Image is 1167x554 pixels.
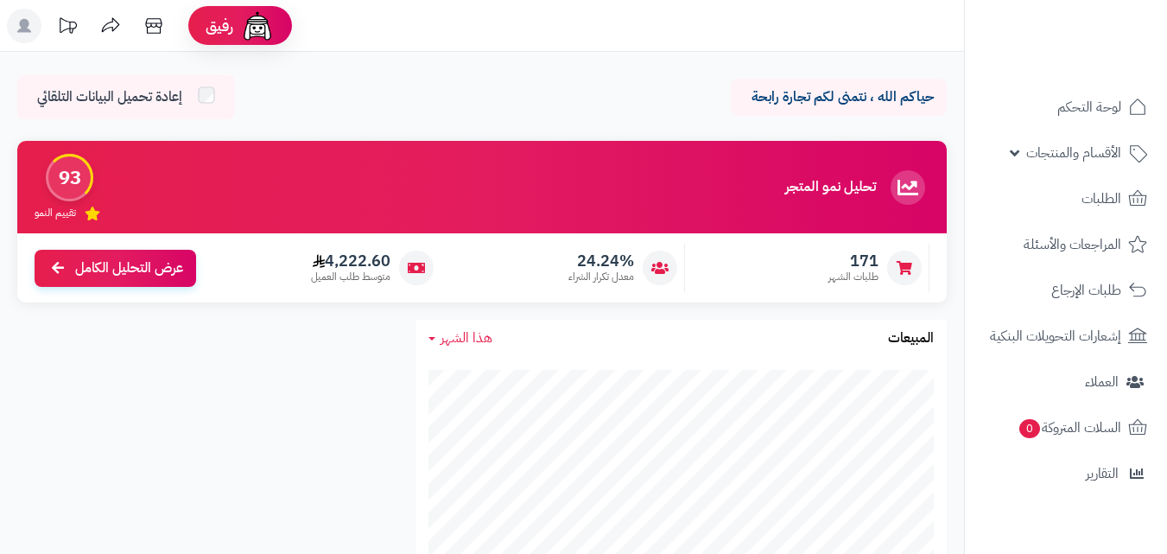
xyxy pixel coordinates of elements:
span: إعادة تحميل البيانات التلقائي [37,87,182,107]
span: 4,222.60 [311,252,390,271]
img: ai-face.png [240,9,275,43]
span: 24.24% [568,252,634,271]
a: هذا الشهر [428,328,492,348]
a: طلبات الإرجاع [975,270,1157,311]
a: التقارير [975,453,1157,494]
span: تقييم النمو [35,206,76,220]
span: السلات المتروكة [1018,416,1121,440]
span: طلبات الشهر [828,270,878,284]
a: الطلبات [975,178,1157,220]
h3: المبيعات [888,331,934,347]
a: العملاء [975,361,1157,403]
span: 171 [828,252,878,271]
span: الطلبات [1081,187,1121,211]
span: هذا الشهر [441,328,492,348]
span: العملاء [1085,370,1119,394]
a: السلات المتروكة0 [975,407,1157,449]
span: الأقسام والمنتجات [1026,141,1121,165]
a: المراجعات والأسئلة [975,224,1157,265]
a: تحديثات المنصة [46,9,89,48]
span: التقارير [1086,462,1119,486]
span: طلبات الإرجاع [1051,278,1121,302]
span: عرض التحليل الكامل [75,258,183,278]
span: لوحة التحكم [1057,95,1121,119]
span: المراجعات والأسئلة [1024,232,1121,257]
span: رفيق [206,16,233,36]
p: حياكم الله ، نتمنى لكم تجارة رابحة [744,87,934,107]
span: إشعارات التحويلات البنكية [990,324,1121,348]
span: 0 [1019,419,1040,438]
a: إشعارات التحويلات البنكية [975,315,1157,357]
span: معدل تكرار الشراء [568,270,634,284]
h3: تحليل نمو المتجر [785,180,876,195]
span: متوسط طلب العميل [311,270,390,284]
a: عرض التحليل الكامل [35,250,196,287]
a: لوحة التحكم [975,86,1157,128]
img: logo-2.png [1050,48,1151,85]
